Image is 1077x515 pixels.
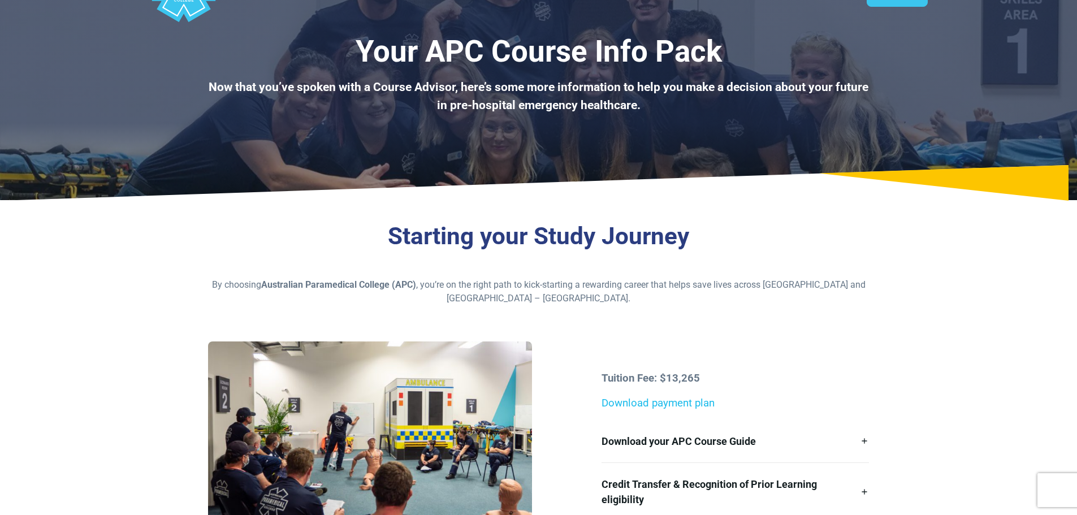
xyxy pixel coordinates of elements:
[208,34,870,70] h1: Your APC Course Info Pack
[209,80,868,112] b: Now that you’ve spoken with a Course Advisor, here’s some more information to help you make a dec...
[208,278,870,305] p: By choosing , you’re on the right path to kick-starting a rewarding career that helps save lives ...
[261,279,416,290] strong: Australian Paramedical College (APC)
[602,420,869,462] a: Download your APC Course Guide
[602,372,700,384] strong: Tuition Fee: $13,265
[602,397,715,409] a: Download payment plan
[208,222,870,251] h3: Starting your Study Journey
